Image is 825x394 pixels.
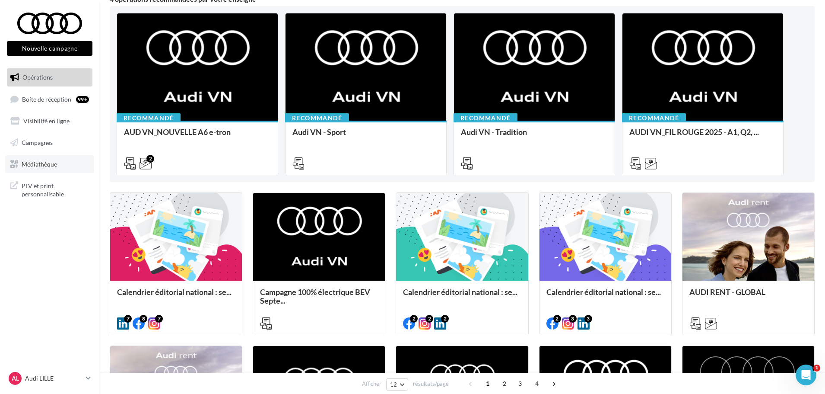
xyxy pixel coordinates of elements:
div: 99+ [76,96,89,103]
span: AUDI VN_FIL ROUGE 2025 - A1, Q2, ... [629,127,759,137]
div: 2 [146,155,154,163]
span: 3 [513,377,527,391]
span: Visibilité en ligne [23,117,70,125]
iframe: Intercom live chat [796,365,816,385]
button: Nouvelle campagne [7,41,92,56]
span: AL [12,374,19,383]
span: Afficher [362,380,381,388]
span: 1 [813,365,820,372]
div: 2 [441,315,449,323]
a: Campagnes [5,134,94,152]
span: 12 [390,381,397,388]
a: Opérations [5,68,94,86]
span: Médiathèque [22,160,57,167]
span: PLV et print personnalisable [22,180,89,199]
span: Audi VN - Tradition [461,127,527,137]
a: AL Audi LILLE [7,370,92,387]
div: 2 [425,315,433,323]
div: 7 [124,315,132,323]
p: Audi LILLE [25,374,82,383]
span: Audi VN - Sport [292,127,346,137]
div: 8 [140,315,147,323]
span: AUD VN_NOUVELLE A6 e-tron [124,127,231,137]
div: Recommandé [117,113,181,123]
span: Boîte de réception [22,95,71,103]
span: Calendrier éditorial national : se... [546,287,661,297]
div: 7 [155,315,163,323]
span: 1 [481,377,495,391]
div: Recommandé [285,113,349,123]
span: Campagne 100% électrique BEV Septe... [260,287,370,305]
span: résultats/page [413,380,449,388]
div: 3 [569,315,577,323]
div: Recommandé [454,113,517,123]
span: Opérations [22,74,53,81]
a: Médiathèque [5,155,94,173]
a: Visibilité en ligne [5,112,94,130]
a: Boîte de réception99+ [5,90,94,109]
div: 2 [410,315,418,323]
a: PLV et print personnalisable [5,176,94,202]
span: Campagnes [22,139,53,146]
span: AUDI RENT - GLOBAL [689,287,765,297]
div: 3 [584,315,592,323]
span: 2 [498,377,511,391]
div: Recommandé [622,113,686,123]
button: 12 [386,378,408,391]
span: Calendrier éditorial national : se... [403,287,517,297]
div: 2 [553,315,561,323]
span: Calendrier éditorial national : se... [117,287,232,297]
span: 4 [530,377,544,391]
